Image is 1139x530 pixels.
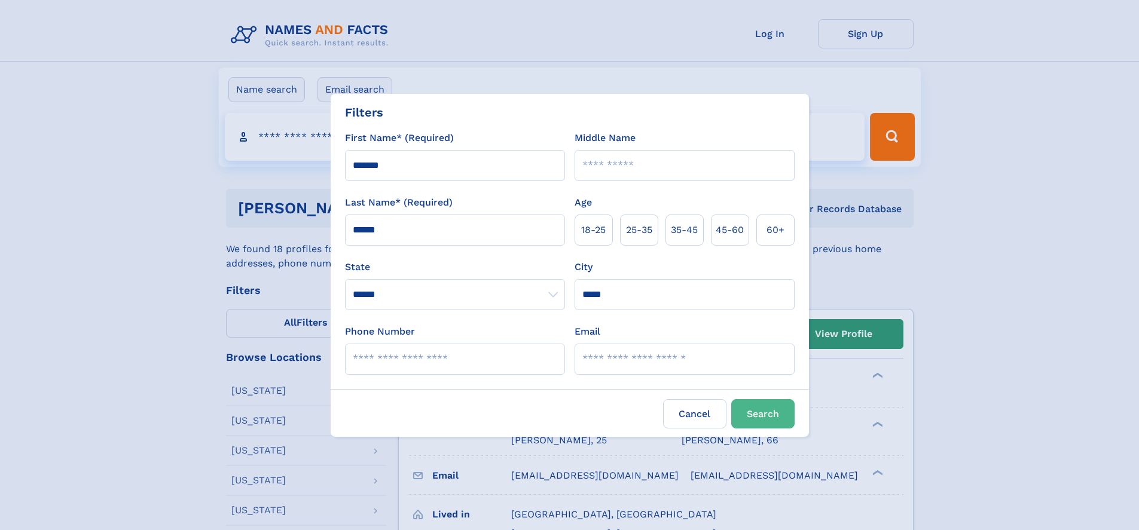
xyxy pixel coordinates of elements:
[767,223,784,237] span: 60+
[731,399,795,428] button: Search
[575,260,593,274] label: City
[575,195,592,210] label: Age
[663,399,726,428] label: Cancel
[716,223,744,237] span: 45‑60
[575,131,636,145] label: Middle Name
[626,223,652,237] span: 25‑35
[345,324,415,339] label: Phone Number
[581,223,606,237] span: 18‑25
[345,103,383,121] div: Filters
[575,324,600,339] label: Email
[671,223,698,237] span: 35‑45
[345,131,454,145] label: First Name* (Required)
[345,260,565,274] label: State
[345,195,453,210] label: Last Name* (Required)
